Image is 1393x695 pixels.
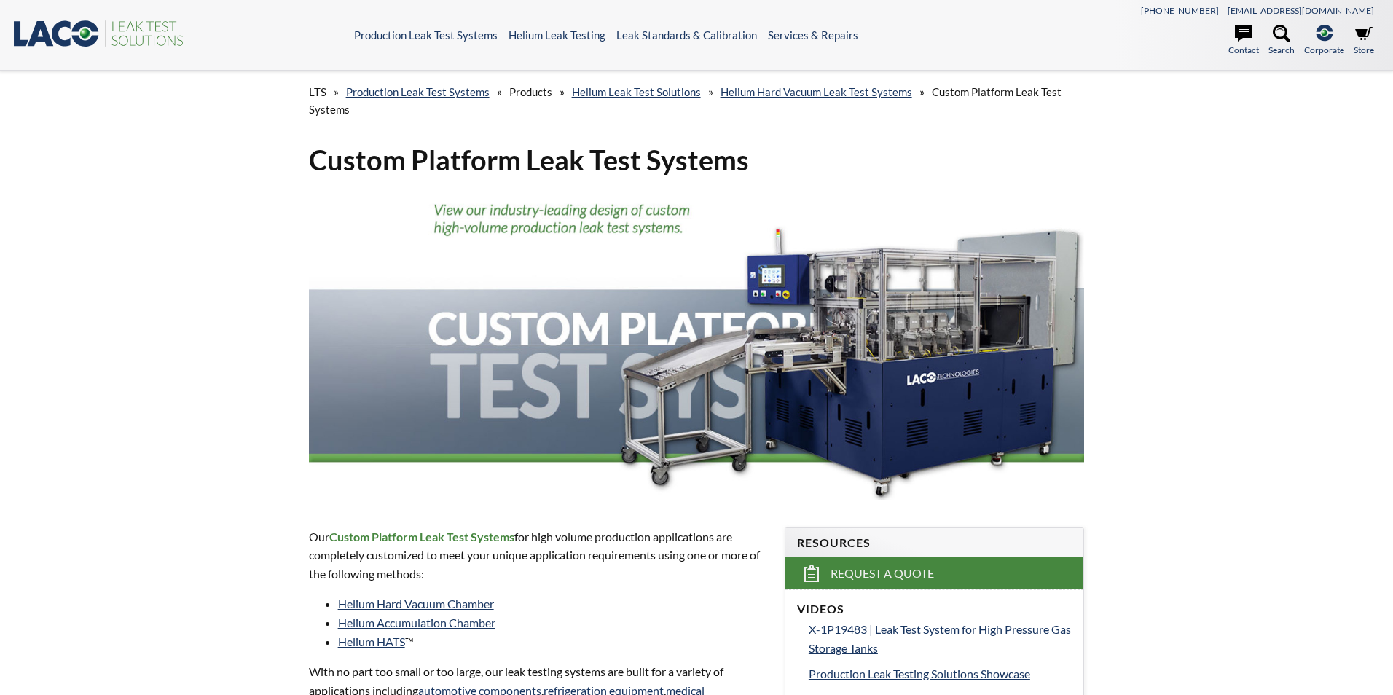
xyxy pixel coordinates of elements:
[721,85,912,98] a: Helium Hard Vacuum Leak Test Systems
[309,527,767,584] p: Our for high volume production applications are completely customized to meet your unique applica...
[509,85,552,98] span: Products
[809,664,1072,683] a: Production Leak Testing Solutions Showcase
[1354,25,1374,57] a: Store
[616,28,757,42] a: Leak Standards & Calibration
[1304,43,1344,57] span: Corporate
[831,566,934,581] span: Request a Quote
[1228,5,1374,16] a: [EMAIL_ADDRESS][DOMAIN_NAME]
[1268,25,1295,57] a: Search
[572,85,701,98] a: Helium Leak Test Solutions
[509,28,605,42] a: Helium Leak Testing
[309,142,1085,178] h1: Custom Platform Leak Test Systems
[785,557,1084,589] a: Request a Quote
[338,635,405,648] a: Helium HATS
[338,632,767,651] li: ™
[309,71,1085,130] div: » » » » »
[797,535,1072,551] h4: Resources
[1141,5,1219,16] a: [PHONE_NUMBER]
[809,622,1071,655] span: X-1P19483 | Leak Test System for High Pressure Gas Storage Tanks
[809,667,1030,680] span: Production Leak Testing Solutions Showcase
[1228,25,1259,57] a: Contact
[346,85,490,98] a: Production Leak Test Systems
[309,189,1085,500] img: Custom Platform Test Systems header
[354,28,498,42] a: Production Leak Test Systems
[768,28,858,42] a: Services & Repairs
[338,597,494,610] a: Helium Hard Vacuum Chamber
[338,616,495,629] a: Helium Accumulation Chamber
[309,85,1062,116] span: Custom Platform Leak Test Systems
[797,602,1072,617] h4: Videos
[329,530,514,543] strong: Custom Platform Leak Test Systems
[309,85,326,98] span: LTS
[809,620,1072,657] a: X-1P19483 | Leak Test System for High Pressure Gas Storage Tanks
